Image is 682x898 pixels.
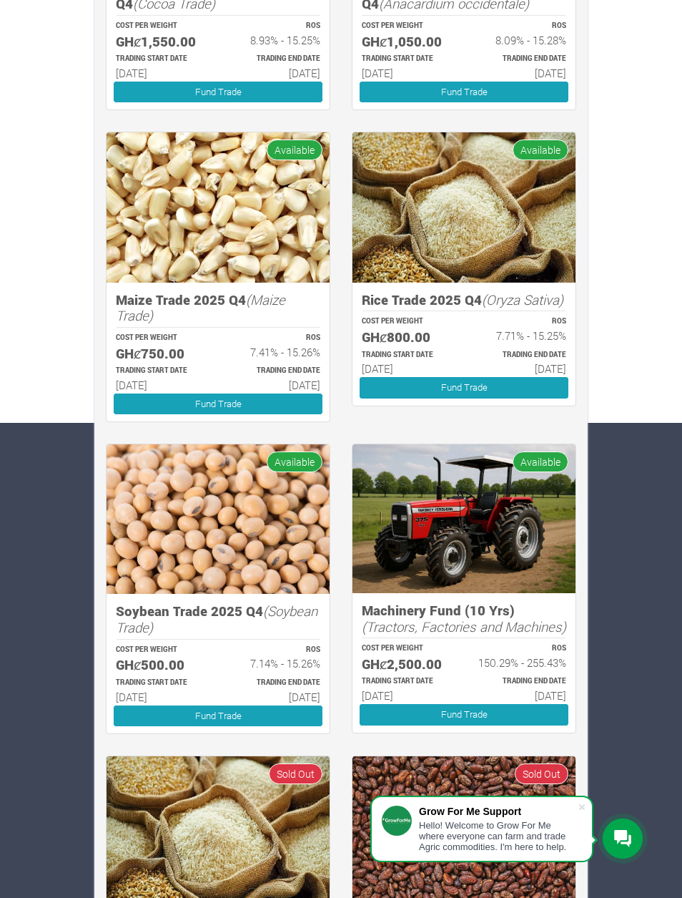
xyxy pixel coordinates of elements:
p: COST PER WEIGHT [116,21,205,31]
p: Estimated Trading Start Date [116,54,205,64]
h6: [DATE] [116,690,205,703]
p: Estimated Trading Start Date [362,54,451,64]
i: (Soybean Trade) [116,602,317,636]
div: Hello! Welcome to Grow For Me where everyone can farm and trade Agric commodities. I'm here to help. [419,820,578,852]
h6: 7.41% - 15.26% [231,346,320,358]
p: Estimated Trading Start Date [362,350,451,361]
h5: Machinery Fund (10 Yrs) [362,602,566,635]
p: COST PER WEIGHT [362,643,451,654]
h6: 8.93% - 15.25% [231,34,320,47]
div: Grow For Me Support [419,806,578,817]
p: COST PER WEIGHT [116,645,205,655]
p: Estimated Trading End Date [477,676,566,687]
p: ROS [231,333,320,343]
h6: [DATE] [362,362,451,375]
span: Available [513,140,568,160]
img: growforme image [107,132,330,282]
p: Estimated Trading End Date [231,54,320,64]
p: Estimated Trading End Date [231,366,320,376]
p: Estimated Trading Start Date [116,678,205,688]
p: ROS [477,643,566,654]
a: Fund Trade [114,82,322,102]
img: growforme image [352,444,575,593]
h5: Rice Trade 2025 Q4 [362,292,566,308]
a: Fund Trade [114,394,322,414]
i: (Maize Trade) [116,291,285,325]
h5: GHȼ1,050.00 [362,34,451,50]
h6: 7.71% - 15.25% [477,329,566,342]
h6: [DATE] [231,67,320,79]
p: COST PER WEIGHT [116,333,205,343]
p: Estimated Trading Start Date [362,676,451,687]
h6: [DATE] [362,67,451,79]
span: Available [267,140,322,160]
h5: GHȼ2,500.00 [362,656,451,673]
p: COST PER WEIGHT [362,316,451,327]
p: ROS [231,645,320,655]
p: ROS [477,316,566,327]
h6: 7.14% - 15.26% [231,657,320,670]
h6: [DATE] [116,67,205,79]
h6: 8.09% - 15.28% [477,34,566,47]
p: Estimated Trading End Date [231,678,320,688]
h6: [DATE] [231,690,320,703]
h6: [DATE] [116,379,205,391]
h6: 150.29% - 255.43% [477,656,566,669]
h5: GHȼ1,550.00 [116,34,205,50]
h6: [DATE] [477,689,566,702]
p: Estimated Trading Start Date [116,366,205,376]
p: ROS [477,21,566,31]
h5: Maize Trade 2025 Q4 [116,292,320,324]
i: (Oryza Sativa) [482,291,563,308]
span: Available [513,452,568,472]
h6: [DATE] [231,379,320,391]
a: Fund Trade [360,704,568,725]
h5: Soybean Trade 2025 Q4 [116,603,320,635]
a: Fund Trade [360,377,568,398]
p: COST PER WEIGHT [362,21,451,31]
p: Estimated Trading End Date [477,350,566,361]
h5: GHȼ750.00 [116,346,205,362]
p: Estimated Trading End Date [477,54,566,64]
h6: [DATE] [362,689,451,702]
i: (Tractors, Factories and Machines) [362,618,566,635]
span: Sold Out [515,763,568,784]
p: ROS [231,21,320,31]
a: Fund Trade [114,706,322,726]
h5: GHȼ800.00 [362,329,451,346]
h6: [DATE] [477,362,566,375]
a: Fund Trade [360,82,568,102]
span: Sold Out [269,763,322,784]
h6: [DATE] [477,67,566,79]
img: growforme image [107,444,330,594]
img: growforme image [352,132,575,282]
h5: GHȼ500.00 [116,657,205,673]
span: Available [267,452,322,472]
